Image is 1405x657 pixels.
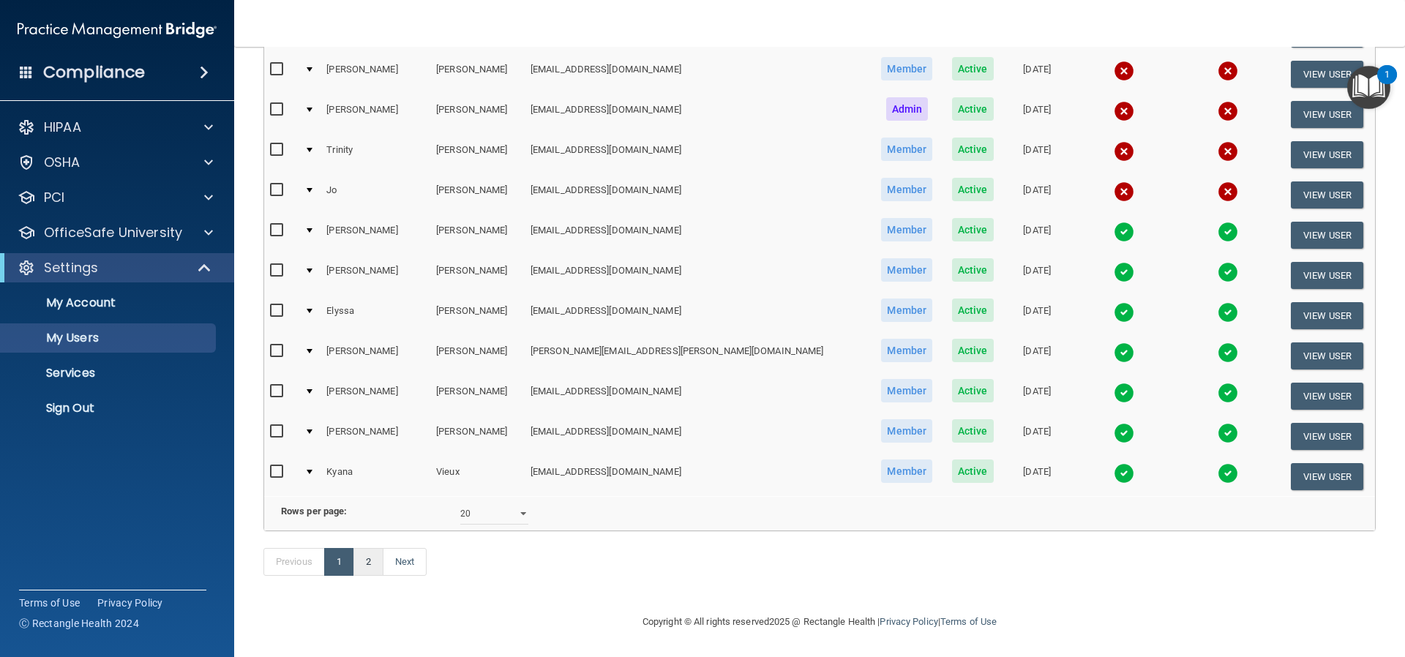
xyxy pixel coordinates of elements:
[1114,61,1134,81] img: cross.ca9f0e7f.svg
[10,296,209,310] p: My Account
[1003,336,1071,376] td: [DATE]
[1114,342,1134,363] img: tick.e7d51cea.svg
[19,596,80,610] a: Terms of Use
[1003,94,1071,135] td: [DATE]
[881,178,932,201] span: Member
[881,299,932,322] span: Member
[525,94,872,135] td: [EMAIL_ADDRESS][DOMAIN_NAME]
[1291,101,1363,128] button: View User
[952,178,994,201] span: Active
[552,598,1087,645] div: Copyright © All rights reserved 2025 @ Rectangle Health | |
[1114,302,1134,323] img: tick.e7d51cea.svg
[10,366,209,380] p: Services
[881,258,932,282] span: Member
[952,138,994,161] span: Active
[940,616,997,627] a: Terms of Use
[18,119,213,136] a: HIPAA
[1003,457,1071,496] td: [DATE]
[430,54,525,94] td: [PERSON_NAME]
[321,135,430,175] td: Trinity
[44,259,98,277] p: Settings
[430,255,525,296] td: [PERSON_NAME]
[18,15,217,45] img: PMB logo
[1114,383,1134,403] img: tick.e7d51cea.svg
[1291,181,1363,209] button: View User
[525,135,872,175] td: [EMAIL_ADDRESS][DOMAIN_NAME]
[1291,262,1363,289] button: View User
[881,57,932,80] span: Member
[1291,222,1363,249] button: View User
[1385,75,1390,94] div: 1
[430,135,525,175] td: [PERSON_NAME]
[952,97,994,121] span: Active
[321,175,430,215] td: Jo
[1003,215,1071,255] td: [DATE]
[952,57,994,80] span: Active
[1003,175,1071,215] td: [DATE]
[18,189,213,206] a: PCI
[952,299,994,322] span: Active
[1291,61,1363,88] button: View User
[430,336,525,376] td: [PERSON_NAME]
[1003,416,1071,457] td: [DATE]
[10,401,209,416] p: Sign Out
[525,175,872,215] td: [EMAIL_ADDRESS][DOMAIN_NAME]
[1218,61,1238,81] img: cross.ca9f0e7f.svg
[881,138,932,161] span: Member
[430,175,525,215] td: [PERSON_NAME]
[321,296,430,336] td: Elyssa
[952,218,994,241] span: Active
[1291,302,1363,329] button: View User
[1218,463,1238,484] img: tick.e7d51cea.svg
[1218,222,1238,242] img: tick.e7d51cea.svg
[1003,296,1071,336] td: [DATE]
[430,376,525,416] td: [PERSON_NAME]
[321,215,430,255] td: [PERSON_NAME]
[1218,302,1238,323] img: tick.e7d51cea.svg
[1218,141,1238,162] img: cross.ca9f0e7f.svg
[353,548,383,576] a: 2
[18,259,212,277] a: Settings
[430,416,525,457] td: [PERSON_NAME]
[881,379,932,402] span: Member
[880,616,937,627] a: Privacy Policy
[1291,463,1363,490] button: View User
[321,416,430,457] td: [PERSON_NAME]
[43,62,145,83] h4: Compliance
[44,154,80,171] p: OSHA
[952,339,994,362] span: Active
[525,376,872,416] td: [EMAIL_ADDRESS][DOMAIN_NAME]
[1114,423,1134,443] img: tick.e7d51cea.svg
[881,218,932,241] span: Member
[430,457,525,496] td: Vieux
[430,296,525,336] td: [PERSON_NAME]
[1291,383,1363,410] button: View User
[1003,135,1071,175] td: [DATE]
[1291,141,1363,168] button: View User
[321,457,430,496] td: Kyana
[321,376,430,416] td: [PERSON_NAME]
[881,459,932,483] span: Member
[1218,262,1238,282] img: tick.e7d51cea.svg
[952,459,994,483] span: Active
[952,258,994,282] span: Active
[1114,262,1134,282] img: tick.e7d51cea.svg
[44,189,64,206] p: PCI
[321,336,430,376] td: [PERSON_NAME]
[1218,423,1238,443] img: tick.e7d51cea.svg
[525,54,872,94] td: [EMAIL_ADDRESS][DOMAIN_NAME]
[525,255,872,296] td: [EMAIL_ADDRESS][DOMAIN_NAME]
[18,224,213,241] a: OfficeSafe University
[321,94,430,135] td: [PERSON_NAME]
[952,419,994,443] span: Active
[525,215,872,255] td: [EMAIL_ADDRESS][DOMAIN_NAME]
[952,379,994,402] span: Active
[1152,553,1387,612] iframe: Drift Widget Chat Controller
[1003,54,1071,94] td: [DATE]
[1003,255,1071,296] td: [DATE]
[1218,342,1238,363] img: tick.e7d51cea.svg
[324,548,354,576] a: 1
[1218,181,1238,202] img: cross.ca9f0e7f.svg
[1114,222,1134,242] img: tick.e7d51cea.svg
[525,457,872,496] td: [EMAIL_ADDRESS][DOMAIN_NAME]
